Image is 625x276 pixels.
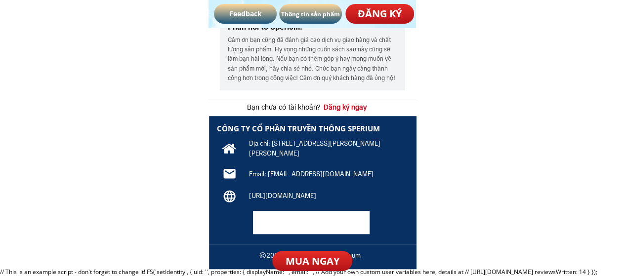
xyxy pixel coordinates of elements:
p: Feedback [214,4,277,24]
h3: CÔNG TY CỔ PHẦN TRUYỀN THÔNG SPERIUM [216,122,402,134]
h3: Bạn chưa có tài khoản? [243,102,324,113]
h3: ©2025 Allrights reserved Sperium [236,251,384,261]
p: Thông tin sản phẩm [279,4,342,24]
h3: Địa chỉ: [STREET_ADDRESS][PERSON_NAME][PERSON_NAME] [249,139,381,159]
p: ĐĂNG KÝ [345,4,414,24]
email_here: ', // Add your own custom user variables here, details at // [URL][DOMAIN_NAME] reviewsWritten: 1... [311,268,597,276]
p: MUA NGAY [272,251,352,271]
display_name_here: ', email: ' [287,268,597,276]
h3: Đăng ký ngay [305,102,384,113]
the_id_that_you_use_in_your_app_for_this: ', properties: { displayName: ' [207,268,597,276]
h3: Cảm ơn bạn cũng đã đánh giá cao dịch vụ giao hàng và chất lượng sản phẩm. Hy vọng những cuốn sách... [228,36,398,83]
h3: Email: [EMAIL_ADDRESS][DOMAIN_NAME] [249,169,396,180]
h3: [URL][DOMAIN_NAME] [249,191,396,201]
